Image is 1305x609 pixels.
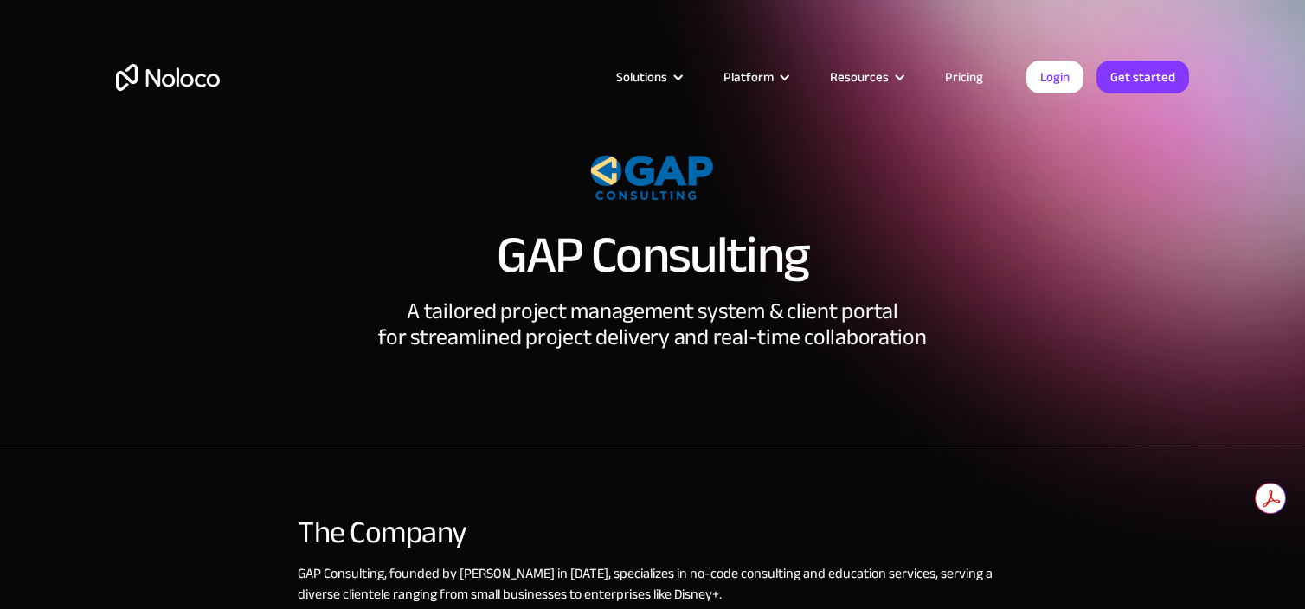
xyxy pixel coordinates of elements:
div: A tailored project management system & client portal for streamlined project delivery and real-ti... [378,298,926,350]
div: Solutions [616,66,667,88]
div: Platform [723,66,774,88]
div: The Company [298,516,1007,550]
div: Platform [702,66,808,88]
h1: GAP Consulting [497,229,808,281]
div: Resources [830,66,889,88]
a: Pricing [923,66,1005,88]
a: Get started [1096,61,1189,93]
div: Resources [808,66,923,88]
div: Solutions [595,66,702,88]
a: home [116,64,220,91]
a: Login [1026,61,1083,93]
a: GAP Consulting [298,561,384,587]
